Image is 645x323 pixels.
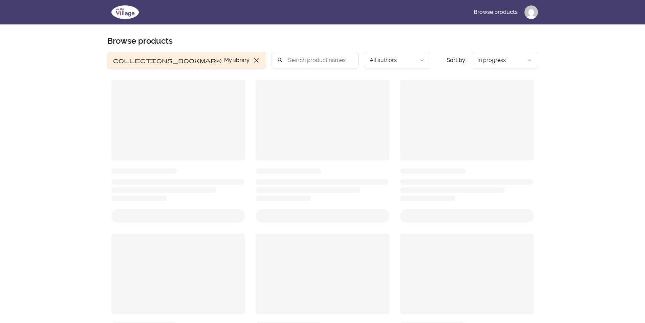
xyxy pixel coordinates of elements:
[277,55,283,65] span: search
[468,4,538,20] nav: Main
[107,4,143,20] img: We The Village logo
[107,36,173,46] h1: Browse products
[524,5,538,19] img: Profile image for Whitney
[364,52,430,69] button: Filter by author
[107,52,266,69] button: Filter by My library
[472,52,538,69] button: Product sort options
[113,56,221,64] span: collections_bookmark
[447,57,466,63] span: Sort by:
[252,56,260,64] span: close
[272,52,359,69] input: Search product names
[468,4,523,20] a: Browse products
